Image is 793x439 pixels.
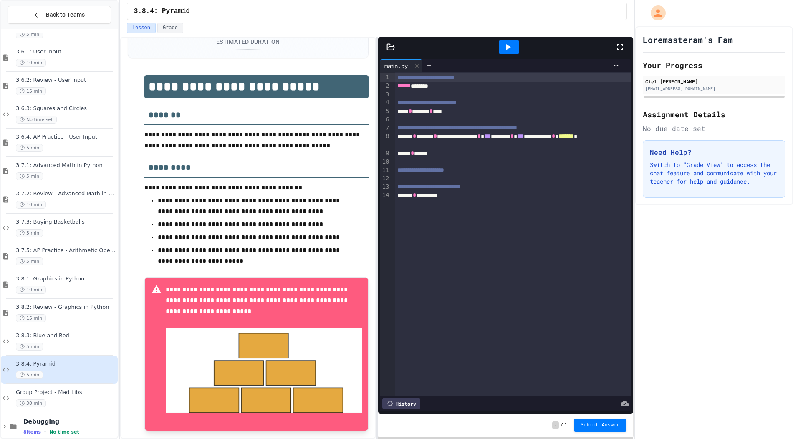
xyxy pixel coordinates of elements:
span: Debugging [23,418,116,425]
span: Back to Teams [46,10,85,19]
span: Group Project - Mad Libs [16,389,116,396]
span: 3.8.1: Graphics in Python [16,275,116,283]
div: 12 [380,174,391,183]
span: 5 min [16,257,43,265]
span: 5 min [16,144,43,152]
span: 8 items [23,429,41,435]
span: No time set [16,116,57,124]
span: 1 [564,422,567,429]
div: main.py [380,61,412,70]
span: • [44,429,46,435]
span: 10 min [16,286,46,294]
span: 3.8.4: Pyramid [134,6,190,16]
div: 14 [380,191,391,199]
h3: Need Help? [650,147,778,157]
div: [EMAIL_ADDRESS][DOMAIN_NAME] [645,86,783,92]
span: 10 min [16,201,46,209]
div: Estimated Duration [216,38,280,46]
div: main.py [380,59,422,72]
span: / [561,422,563,429]
span: 3.8.2: Review - Graphics in Python [16,304,116,311]
span: 15 min [16,314,46,322]
span: 30 min [16,399,46,407]
button: Grade [157,23,183,33]
span: 5 min [16,229,43,237]
span: 3.6.2: Review - User Input [16,77,116,84]
div: Ciel [PERSON_NAME] [645,78,783,85]
span: 15 min [16,87,46,95]
button: Back to Teams [8,6,111,24]
span: 5 min [16,343,43,351]
span: 3.6.3: Squares and Circles [16,105,116,112]
h2: Your Progress [643,59,785,71]
span: 3.8.4: Pyramid [16,361,116,368]
span: 10 min [16,59,46,67]
button: Submit Answer [574,419,626,432]
div: 13 [380,183,391,191]
div: 4 [380,98,391,107]
span: 5 min [16,172,43,180]
div: No due date set [643,124,785,134]
span: 3.7.3: Buying Basketballs [16,219,116,226]
span: - [552,421,558,429]
div: 8 [380,132,391,149]
button: Lesson [127,23,156,33]
span: 3.6.4: AP Practice - User Input [16,134,116,141]
div: My Account [642,3,668,23]
h1: Loremasteram's Fam [643,34,733,45]
div: 11 [380,166,391,174]
div: 2 [380,82,391,90]
div: 5 [380,107,391,116]
div: 6 [380,116,391,124]
div: History [382,398,420,409]
div: 1 [380,73,391,82]
span: 3.8.3: Blue and Red [16,332,116,339]
span: 5 min [16,371,43,379]
h2: Assignment Details [643,108,785,120]
div: 10 [380,158,391,166]
span: 3.7.5: AP Practice - Arithmetic Operators [16,247,116,254]
p: Switch to "Grade View" to access the chat feature and communicate with your teacher for help and ... [650,161,778,186]
span: 5 min [16,30,43,38]
span: 3.7.1: Advanced Math in Python [16,162,116,169]
div: 3 [380,91,391,99]
span: No time set [49,429,79,435]
div: 9 [380,149,391,158]
span: 3.6.1: User Input [16,48,116,56]
span: Submit Answer [581,422,620,429]
span: 3.7.2: Review - Advanced Math in Python [16,190,116,197]
div: 7 [380,124,391,132]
